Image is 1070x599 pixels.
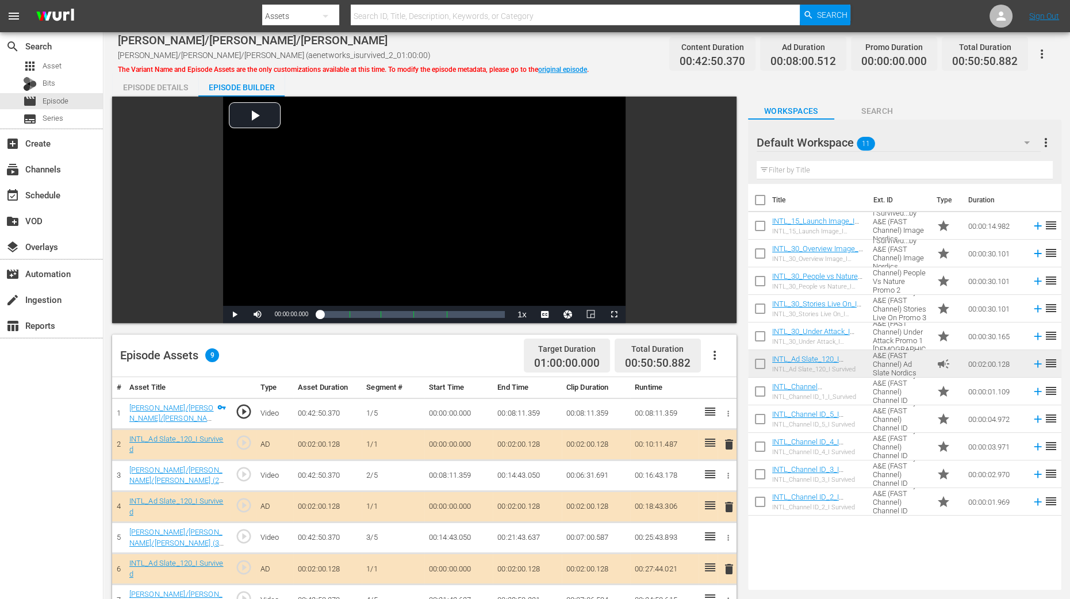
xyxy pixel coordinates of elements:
svg: Add to Episode [1031,358,1044,370]
td: 4 [112,492,125,523]
span: Promo [937,274,950,288]
td: Video [256,523,293,554]
a: INTL_Channel ID_1_I_Survived [772,382,823,400]
td: 1/1 [362,492,424,523]
td: 00:00:30.165 [964,322,1027,350]
span: [PERSON_NAME]/[PERSON_NAME]/[PERSON_NAME] [118,33,388,47]
span: Promo [937,495,950,509]
td: 00:02:00.128 [562,554,630,585]
td: 1/1 [362,429,424,460]
span: 00:50:50.882 [625,356,691,370]
td: 00:00:00.000 [424,429,493,460]
span: Search [817,5,847,25]
th: Ext. ID [866,184,930,216]
td: 00:42:50.370 [293,398,362,429]
td: 00:14:43.050 [424,523,493,554]
td: 00:00:30.101 [964,295,1027,322]
button: delete [722,498,736,515]
a: [PERSON_NAME]/[PERSON_NAME]/[PERSON_NAME] (1/5) [129,404,214,433]
span: play_circle_outline [235,403,252,420]
td: 00:00:30.101 [964,240,1027,267]
a: INTL_Channel ID_5_I Survived [772,410,843,427]
div: INTL_Channel ID_5_I Survived [772,421,864,428]
td: I Survived...by A&E (FAST Channel) Image Nordics [868,240,932,267]
a: INTL_15_Launch Image_I Survived_Promo [772,217,859,234]
td: 00:00:14.982 [964,212,1027,240]
td: I Survived...by A&E (FAST Channel) Channel ID Nordics [868,488,932,516]
th: Clip Duration [562,377,630,398]
a: INTL_Channel ID_2_I Survived [772,493,843,510]
span: reorder [1044,329,1058,343]
span: 00:00:00.000 [275,311,308,317]
a: INTL_30_Overview Image_I Survived_Promo [772,244,863,262]
span: Asset [43,60,62,72]
span: Ad [937,357,950,371]
a: INTL_Ad Slate_120_I Survived [772,355,843,372]
span: play_circle_outline [235,466,252,483]
td: 00:00:30.101 [964,267,1027,295]
a: INTL_Ad Slate_120_I Survived [129,435,224,454]
td: 00:21:43.637 [493,523,561,554]
span: VOD [6,214,20,228]
td: I Survived...by A&E (FAST Channel) Stories Live On Promo 3 Nordics [868,295,932,322]
td: AD [256,554,293,585]
span: reorder [1044,274,1058,287]
span: reorder [1044,356,1058,370]
a: INTL_Channel ID_3_I Survived [772,465,843,482]
th: Runtime [630,377,699,398]
div: Episode Assets [120,348,219,362]
span: delete [722,437,736,451]
td: I Survived...by A&E (FAST Channel) Channel ID Nordics [868,460,932,488]
span: [PERSON_NAME]/[PERSON_NAME]/[PERSON_NAME] (aenetworks_isurvived_2_01:00:00) [118,51,431,60]
div: Target Duration [534,341,600,357]
span: Promo [937,467,950,481]
span: Search [6,40,20,53]
div: INTL_30_People vs Nature_I Survived_Promo [772,283,864,290]
span: Promo [937,329,950,343]
td: 00:42:50.370 [293,460,362,491]
td: 00:08:11.359 [493,398,561,429]
td: 00:25:43.893 [630,523,699,554]
td: 00:00:00.000 [424,554,493,585]
span: reorder [1044,218,1058,232]
button: Search [800,5,850,25]
span: play_circle_outline [235,559,252,576]
span: reorder [1044,384,1058,398]
button: Captions [534,306,557,323]
span: play_circle_outline [235,528,252,545]
div: INTL_15_Launch Image_I Survived_Promo [772,228,864,235]
a: [PERSON_NAME]/[PERSON_NAME]/[PERSON_NAME] (2/5) [129,466,224,496]
a: INTL_30_People vs Nature_I Survived_Promo [772,272,863,289]
div: INTL_Channel ID_4_I Survived [772,448,864,456]
div: Episode Builder [198,74,285,101]
td: 00:08:11.359 [562,398,630,429]
span: Promo [937,385,950,398]
td: 2/5 [362,460,424,491]
a: INTL_Ad Slate_120_I Survived [129,497,224,516]
span: Channels [6,163,20,176]
div: Video Player [223,97,626,323]
div: Bits [23,77,37,91]
td: 00:00:03.971 [964,433,1027,460]
td: 00:00:00.000 [424,492,493,523]
svg: Add to Episode [1031,468,1044,481]
td: 00:02:00.128 [293,429,362,460]
span: Series [43,113,63,124]
td: 00:00:02.970 [964,460,1027,488]
div: INTL_30_Under Attack_I Survived_ Promo [772,338,864,345]
div: INTL_30_Stories Live On_I Survived_Promo [772,310,864,318]
span: delete [722,562,736,576]
th: Segment # [362,377,424,398]
button: Episode Builder [198,74,285,97]
td: 00:06:31.691 [562,460,630,491]
svg: Add to Episode [1031,413,1044,425]
button: Picture-in-Picture [580,306,603,323]
a: original episode [538,66,587,74]
th: Asset Title [125,377,231,398]
span: Workspaces [748,104,834,118]
svg: Add to Episode [1031,496,1044,508]
span: reorder [1044,494,1058,508]
td: 00:08:11.359 [424,460,493,491]
svg: Add to Episode [1031,385,1044,398]
span: play_circle_outline [235,434,252,451]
